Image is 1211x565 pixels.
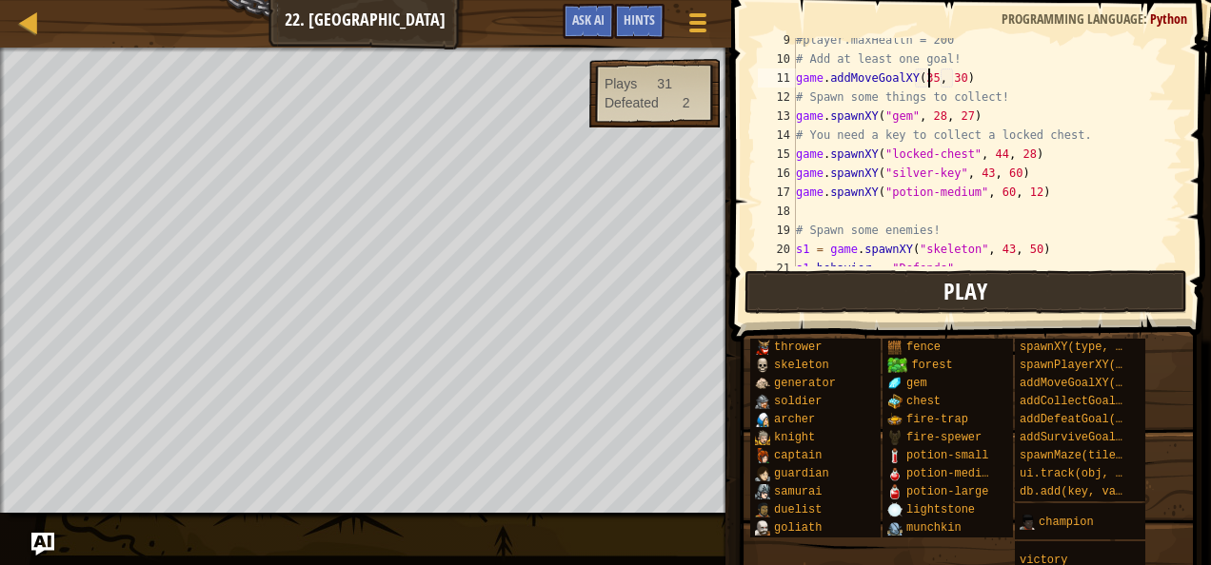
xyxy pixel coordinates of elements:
button: Ask AI [563,4,614,39]
span: goliath [774,521,822,535]
div: Defeated [605,93,659,112]
span: potion-small [906,449,988,462]
div: 2 [683,93,690,112]
span: addMoveGoalXY(x, y) [1020,377,1150,390]
div: 9 [758,30,796,49]
img: portrait.png [755,466,770,481]
img: portrait.png [887,412,903,427]
span: gem [906,377,927,390]
img: portrait.png [755,520,770,536]
span: fire-spewer [906,431,982,444]
span: Play [943,276,987,306]
span: munchkin [906,521,962,535]
span: Programming language [1002,10,1143,28]
button: Show game menu [674,4,722,49]
div: 11 [758,68,796,88]
span: ui.track(obj, prop) [1020,467,1150,480]
img: portrait.png [755,358,770,373]
button: Ask AI [31,533,54,555]
span: captain [774,449,822,462]
img: portrait.png [887,448,903,463]
span: fence [906,341,941,354]
img: portrait.png [755,412,770,427]
span: Hints [624,10,655,29]
div: Plays [605,74,637,93]
img: portrait.png [887,430,903,445]
span: skeleton [774,359,829,372]
div: 17 [758,183,796,202]
span: potion-large [906,485,988,498]
span: duelist [774,503,822,516]
span: guardian [774,467,829,480]
div: 19 [758,221,796,240]
span: generator [774,377,836,390]
img: portrait.png [1020,515,1035,530]
span: spawnPlayerXY(type, x, y) [1020,359,1191,372]
div: 18 [758,202,796,221]
span: spawnXY(type, x, y) [1020,341,1150,354]
img: trees_1.png [887,358,907,373]
div: 12 [758,88,796,107]
div: 13 [758,107,796,126]
span: chest [906,395,941,408]
span: archer [774,413,815,426]
span: potion-medium [906,467,996,480]
div: 16 [758,164,796,183]
span: fire-trap [906,413,968,426]
span: addCollectGoal(amount) [1020,395,1170,408]
span: db.add(key, value) [1020,485,1143,498]
img: portrait.png [755,394,770,409]
span: Python [1150,10,1187,28]
img: portrait.png [887,376,903,391]
span: knight [774,431,815,444]
span: champion [1039,516,1094,529]
img: portrait.png [755,430,770,445]
div: 10 [758,49,796,68]
div: 15 [758,145,796,164]
span: forest [911,359,952,372]
img: portrait.png [887,394,903,409]
img: portrait.png [755,376,770,391]
img: portrait.png [887,340,903,355]
img: portrait.png [887,484,903,499]
span: Ask AI [572,10,605,29]
span: lightstone [906,503,975,516]
span: soldier [774,395,822,408]
img: portrait.png [887,466,903,481]
div: 20 [758,240,796,259]
button: Play [744,270,1188,314]
div: 31 [657,74,672,93]
span: thrower [774,341,822,354]
img: portrait.png [755,502,770,517]
span: addSurviveGoal(seconds) [1020,431,1178,444]
div: 14 [758,126,796,145]
img: portrait.png [755,340,770,355]
span: addDefeatGoal(amount) [1020,413,1163,426]
img: portrait.png [887,520,903,536]
span: : [1143,10,1150,28]
span: spawnMaze(tileType, seed) [1020,449,1191,462]
span: samurai [774,485,822,498]
img: portrait.png [755,448,770,463]
div: 21 [758,259,796,278]
img: portrait.png [887,502,903,517]
img: portrait.png [755,484,770,499]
